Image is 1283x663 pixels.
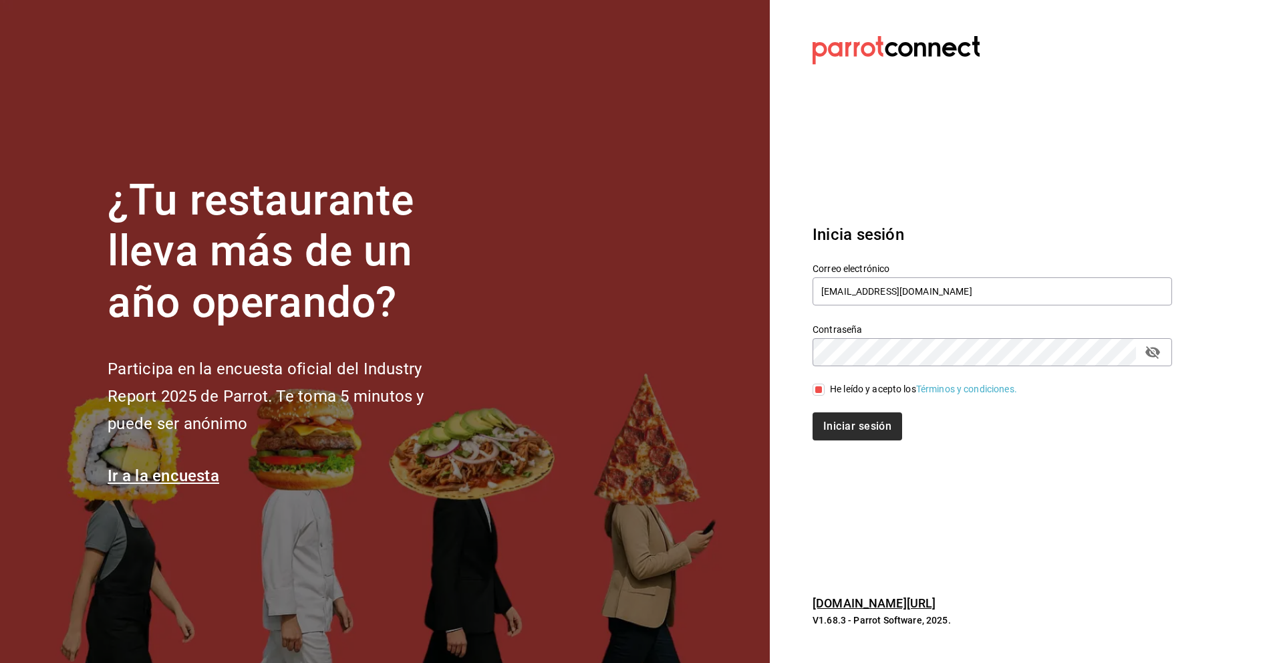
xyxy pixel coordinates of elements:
p: V1.68.3 - Parrot Software, 2025. [813,614,1172,627]
a: Términos y condiciones. [916,384,1017,394]
input: Ingresa tu correo electrónico [813,277,1172,305]
h2: Participa en la encuesta oficial del Industry Report 2025 de Parrot. Te toma 5 minutos y puede se... [108,356,468,437]
button: Iniciar sesión [813,412,902,440]
label: Correo electrónico [813,263,1172,273]
label: Contraseña [813,324,1172,334]
button: passwordField [1141,341,1164,364]
h1: ¿Tu restaurante lleva más de un año operando? [108,175,468,329]
a: Ir a la encuesta [108,467,219,485]
h3: Inicia sesión [813,223,1172,247]
div: He leído y acepto los [830,382,1017,396]
a: [DOMAIN_NAME][URL] [813,596,936,610]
